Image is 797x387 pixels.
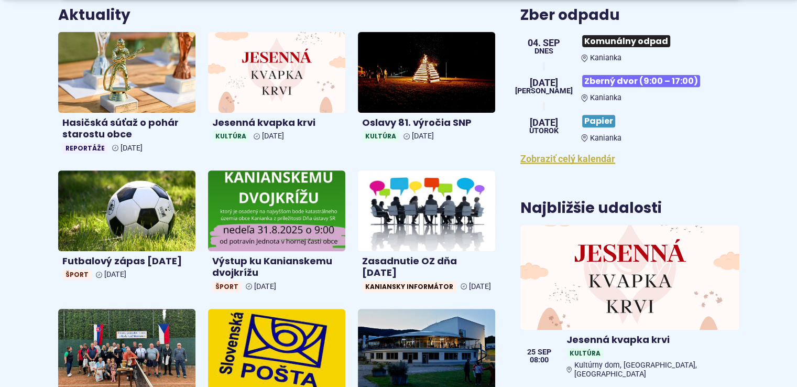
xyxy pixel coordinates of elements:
a: Oslavy 81. výročia SNP Kultúra [DATE] [358,32,495,146]
h4: Jesenná kvapka krvi [212,117,341,129]
a: Papier Kanianka [DATE] utorok [520,111,739,142]
a: Zasadnutie OZ dňa [DATE] Kaniansky informátor [DATE] [358,170,495,296]
span: Komunálny odpad [582,35,670,47]
span: Zberný dvor (9:00 – 17:00) [582,75,700,87]
span: [DATE] [529,118,559,127]
h4: Futbalový zápas [DATE] [62,255,191,267]
a: Futbalový zápas [DATE] Šport [DATE] [58,170,195,284]
span: Papier [582,115,615,127]
span: Kultúra [566,348,604,359]
span: Kanianka [590,53,621,62]
span: [DATE] [104,270,126,279]
span: Kultúra [362,131,399,142]
a: Komunálny odpad Kanianka 04. sep Dnes [520,31,739,62]
span: [DATE] [121,144,143,153]
span: Kaniansky informátor [362,281,456,292]
span: Kanianka [590,93,621,102]
span: [DATE] [254,282,276,291]
span: Dnes [528,48,560,55]
h4: Zasadnutie OZ dňa [DATE] [362,255,491,279]
span: [PERSON_NAME] [515,88,573,95]
span: 04. sep [528,38,560,48]
span: [DATE] [515,78,573,88]
a: Zberný dvor (9:00 – 17:00) Kanianka [DATE] [PERSON_NAME] [520,71,739,102]
span: utorok [529,127,559,135]
span: Kultúra [212,131,249,142]
span: Šport [212,281,242,292]
h4: Jesenná kvapka krvi [566,334,735,346]
span: [DATE] [469,282,491,291]
span: 08:00 [527,357,551,364]
span: [DATE] [412,132,434,141]
h4: Hasičská súťaž o pohár starostu obce [62,117,191,141]
h3: Zber odpadu [520,7,739,24]
span: Reportáže [62,143,108,154]
h4: Výstup ku Kanianskemu dvojkrížu [212,255,341,279]
span: Kultúrny dom, [GEOGRAPHIC_DATA], [GEOGRAPHIC_DATA] [574,361,735,379]
a: Jesenná kvapka krvi KultúraKultúrny dom, [GEOGRAPHIC_DATA], [GEOGRAPHIC_DATA] 25 sep 08:00 [520,225,739,383]
a: Hasičská súťaž o pohár starostu obce Reportáže [DATE] [58,32,195,158]
h3: Najbližšie udalosti [520,200,662,217]
a: Jesenná kvapka krvi Kultúra [DATE] [208,32,345,146]
span: Šport [62,269,92,280]
span: sep [538,349,551,356]
h3: Aktuality [58,7,130,24]
h4: Oslavy 81. výročia SNP [362,117,491,129]
span: [DATE] [262,132,284,141]
a: Výstup ku Kanianskemu dvojkrížu Šport [DATE] [208,170,345,296]
span: Kanianka [590,134,621,143]
a: Zobraziť celý kalendár [520,153,615,164]
span: 25 [527,349,536,356]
